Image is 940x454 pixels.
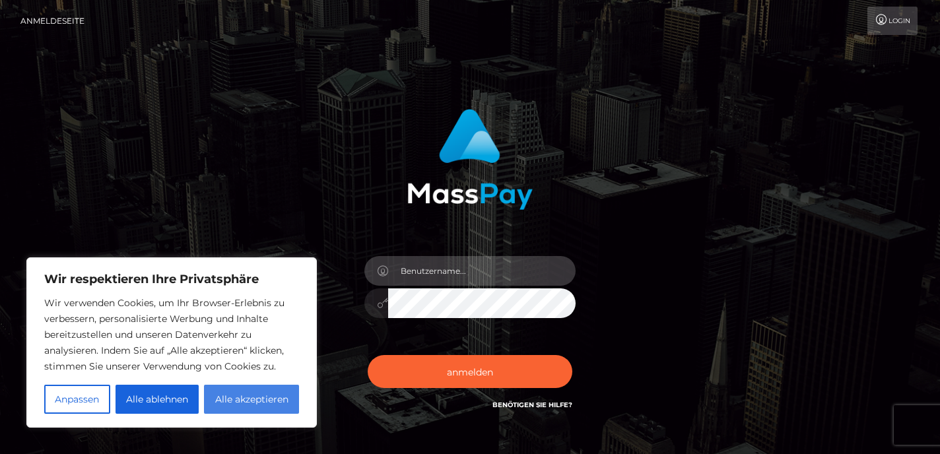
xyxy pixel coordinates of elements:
img: MassPay-Anmeldung [407,109,533,210]
button: anmelden [368,355,572,388]
a: Login [867,7,918,35]
button: Alle ablehnen [116,385,199,414]
font: Login [889,16,910,25]
button: Anpassen [44,385,110,414]
button: Alle akzeptieren [204,385,299,414]
input: Benutzername... [388,256,576,286]
font: Wir verwenden Cookies, um Ihr Browser-Erlebnis zu verbessern, personalisierte Werbung und Inhalte... [44,297,285,372]
a: Benötigen Sie Hilfe? [492,401,572,409]
a: Anmeldeseite [20,7,84,35]
div: Wir respektieren Ihre Privatsphäre [26,257,317,428]
font: Alle ablehnen [126,393,188,405]
font: Anmeldeseite [20,16,84,26]
font: Alle akzeptieren [215,393,288,405]
font: anmelden [447,366,493,377]
font: Wir respektieren Ihre Privatsphäre [44,272,259,286]
font: Anpassen [55,393,99,405]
